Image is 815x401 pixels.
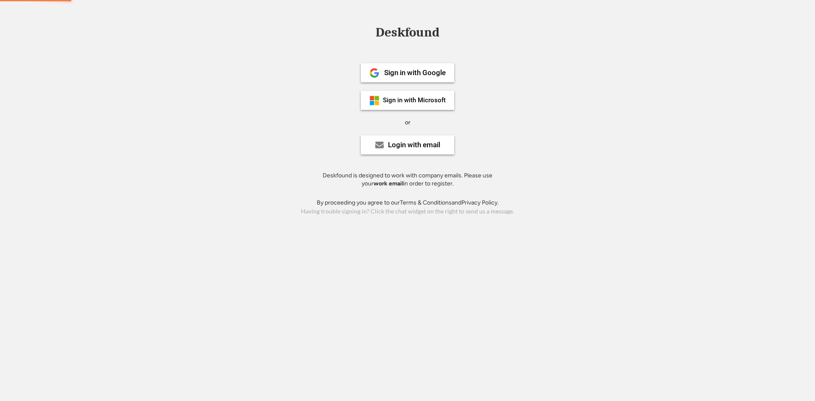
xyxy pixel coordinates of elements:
div: Sign in with Google [384,69,446,76]
strong: work email [374,180,403,187]
img: ms-symbollockup_mssymbol_19.png [369,95,379,106]
a: Privacy Policy. [461,199,499,206]
img: 1024px-Google__G__Logo.svg.png [369,68,379,78]
div: Deskfound is designed to work with company emails. Please use your in order to register. [312,171,503,188]
a: Terms & Conditions [400,199,452,206]
div: Login with email [388,141,440,149]
div: By proceeding you agree to our and [317,199,499,207]
div: Deskfound [371,26,444,39]
div: or [405,118,410,127]
div: Sign in with Microsoft [383,97,446,104]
